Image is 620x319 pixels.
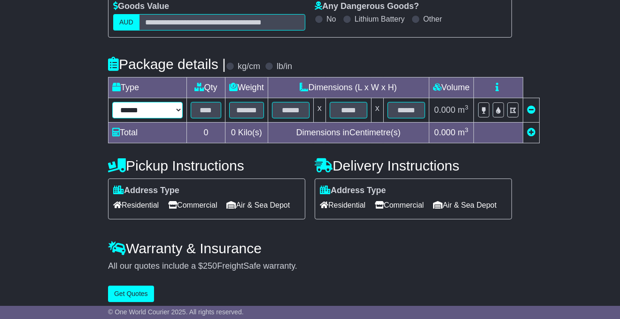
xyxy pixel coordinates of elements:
[108,241,512,256] h4: Warranty & Insurance
[277,62,292,72] label: lb/in
[227,198,290,212] span: Air & Sea Depot
[225,77,268,98] td: Weight
[434,128,455,137] span: 0.000
[108,308,244,316] span: © One World Courier 2025. All rights reserved.
[320,186,386,196] label: Address Type
[225,122,268,143] td: Kilo(s)
[168,198,217,212] span: Commercial
[320,198,365,212] span: Residential
[231,128,236,137] span: 0
[326,15,336,23] label: No
[108,122,187,143] td: Total
[108,56,226,72] h4: Package details |
[375,198,424,212] span: Commercial
[187,122,225,143] td: 0
[434,105,455,115] span: 0.000
[465,104,469,111] sup: 3
[108,286,154,302] button: Get Quotes
[113,198,159,212] span: Residential
[268,122,429,143] td: Dimensions in Centimetre(s)
[113,14,139,31] label: AUD
[113,186,179,196] label: Address Type
[113,1,169,12] label: Goods Value
[108,158,305,173] h4: Pickup Instructions
[108,261,512,272] div: All our quotes include a $ FreightSafe warranty.
[458,128,469,137] span: m
[355,15,405,23] label: Lithium Battery
[203,261,217,271] span: 250
[434,198,497,212] span: Air & Sea Depot
[187,77,225,98] td: Qty
[465,126,469,133] sup: 3
[268,77,429,98] td: Dimensions (L x W x H)
[108,77,187,98] td: Type
[313,98,325,122] td: x
[371,98,383,122] td: x
[429,77,473,98] td: Volume
[238,62,260,72] label: kg/cm
[527,105,535,115] a: Remove this item
[527,128,535,137] a: Add new item
[315,1,419,12] label: Any Dangerous Goods?
[458,105,469,115] span: m
[315,158,512,173] h4: Delivery Instructions
[423,15,442,23] label: Other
